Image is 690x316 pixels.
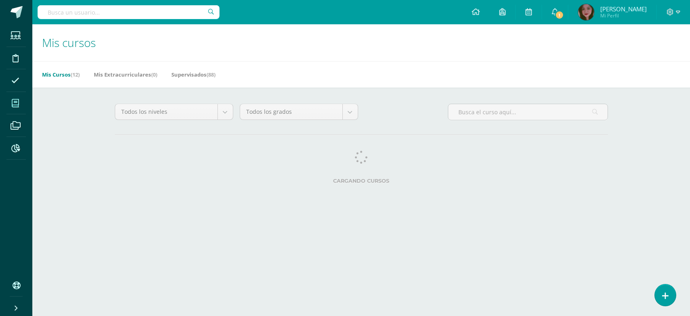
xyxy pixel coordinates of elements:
span: Todos los niveles [121,104,211,120]
span: (88) [207,71,215,78]
img: ddaf081ffe516418b27efb77bf4d1e14.png [578,4,594,20]
span: (0) [151,71,157,78]
span: Todos los grados [246,104,336,120]
span: [PERSON_NAME] [600,5,647,13]
a: Supervisados(88) [171,68,215,81]
a: Mis Cursos(12) [42,68,80,81]
a: Mis Extracurriculares(0) [94,68,157,81]
label: Cargando cursos [115,178,608,184]
input: Busca el curso aquí... [448,104,608,120]
span: Mi Perfil [600,12,647,19]
a: Todos los niveles [115,104,233,120]
span: Mis cursos [42,35,96,50]
span: 1 [555,11,564,19]
a: Todos los grados [240,104,358,120]
span: (12) [71,71,80,78]
input: Busca un usuario... [38,5,219,19]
